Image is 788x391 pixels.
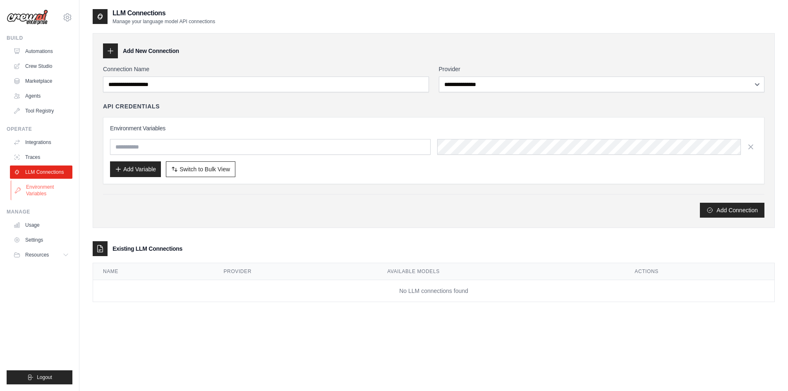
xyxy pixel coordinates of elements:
h3: Existing LLM Connections [113,245,182,253]
th: Available Models [377,263,625,280]
a: LLM Connections [10,166,72,179]
a: Marketplace [10,74,72,88]
button: Resources [10,248,72,261]
h3: Add New Connection [123,47,179,55]
button: Logout [7,370,72,384]
button: Switch to Bulk View [166,161,235,177]
th: Actions [625,263,774,280]
a: Integrations [10,136,72,149]
div: Operate [7,126,72,132]
span: Logout [37,374,52,381]
span: Switch to Bulk View [180,165,230,173]
th: Name [93,263,214,280]
p: Manage your language model API connections [113,18,215,25]
button: Add Variable [110,161,161,177]
a: Environment Variables [11,180,73,200]
span: Resources [25,252,49,258]
a: Traces [10,151,72,164]
h3: Environment Variables [110,124,757,132]
a: Automations [10,45,72,58]
h2: LLM Connections [113,8,215,18]
div: Build [7,35,72,41]
td: No LLM connections found [93,280,774,302]
a: Agents [10,89,72,103]
th: Provider [214,263,378,280]
a: Usage [10,218,72,232]
img: Logo [7,10,48,25]
label: Provider [439,65,765,73]
button: Add Connection [700,203,764,218]
h4: API Credentials [103,102,160,110]
div: Manage [7,209,72,215]
a: Tool Registry [10,104,72,118]
a: Settings [10,233,72,247]
a: Crew Studio [10,60,72,73]
label: Connection Name [103,65,429,73]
